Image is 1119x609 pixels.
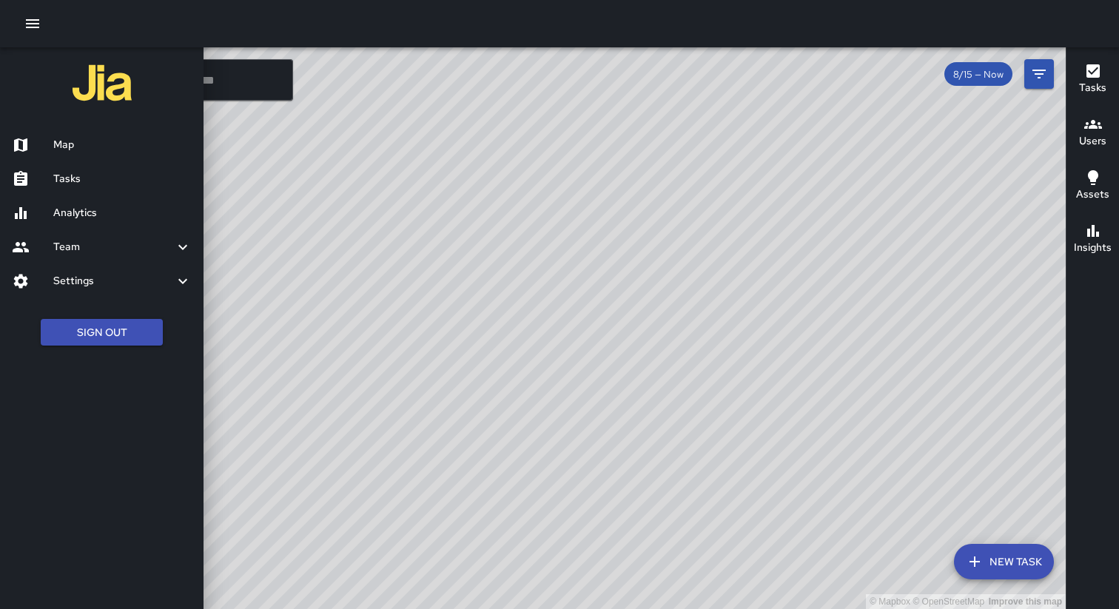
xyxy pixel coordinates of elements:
h6: Insights [1074,240,1112,256]
h6: Tasks [1079,80,1106,96]
button: New Task [954,544,1054,579]
h6: Tasks [53,171,192,187]
h6: Assets [1076,186,1109,203]
h6: Users [1079,133,1106,149]
h6: Map [53,137,192,153]
h6: Team [53,239,174,255]
h6: Analytics [53,205,192,221]
h6: Settings [53,273,174,289]
button: Sign Out [41,319,163,346]
img: jia-logo [73,53,132,112]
